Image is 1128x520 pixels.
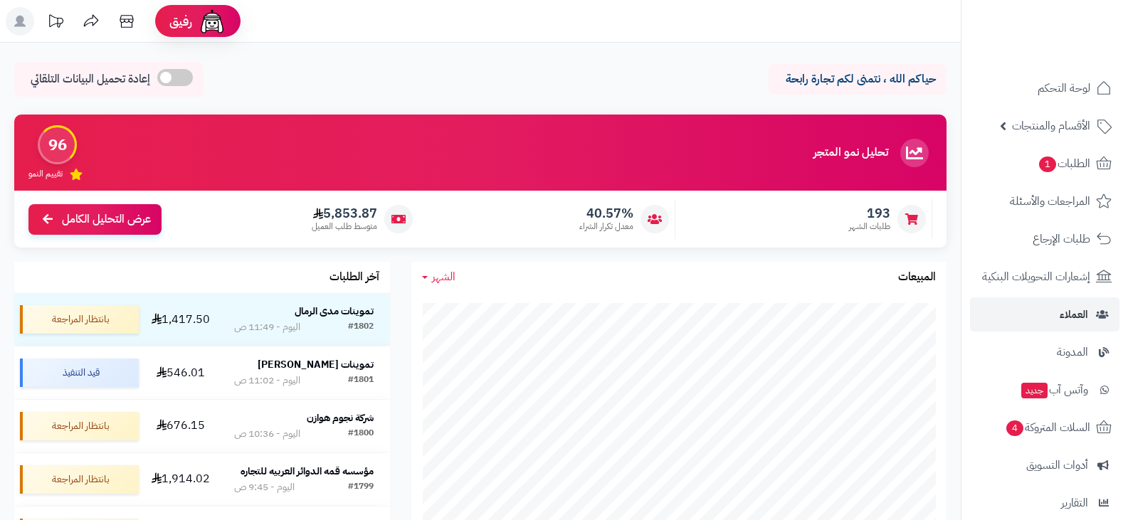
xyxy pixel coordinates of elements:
span: عرض التحليل الكامل [62,211,151,228]
span: رفيق [169,13,192,30]
span: طلبات الإرجاع [1033,229,1090,249]
span: العملاء [1060,304,1088,324]
h3: آخر الطلبات [330,271,379,284]
span: إعادة تحميل البيانات التلقائي [31,71,150,87]
a: أدوات التسويق [970,448,1119,482]
span: 4 [1006,420,1023,436]
h3: تحليل نمو المتجر [813,147,888,159]
a: التقارير [970,486,1119,520]
span: التقارير [1061,493,1088,513]
a: لوحة التحكم [970,71,1119,105]
span: إشعارات التحويلات البنكية [982,267,1090,287]
td: 546.01 [144,346,217,399]
a: تحديثات المنصة [38,7,73,39]
span: أدوات التسويق [1026,455,1088,475]
a: عرض التحليل الكامل [28,204,162,235]
div: اليوم - 9:45 ص [234,480,295,494]
div: اليوم - 11:02 ص [234,373,300,388]
span: 5,853.87 [312,206,377,221]
span: 193 [849,206,890,221]
a: إشعارات التحويلات البنكية [970,260,1119,294]
a: المراجعات والأسئلة [970,184,1119,218]
span: الشهر [432,268,455,285]
td: 1,914.02 [144,453,217,506]
span: 1 [1039,156,1056,172]
img: ai-face.png [198,7,226,36]
td: 1,417.50 [144,293,217,346]
div: بانتظار المراجعة [20,305,139,334]
div: #1799 [348,480,374,494]
a: الطلبات1 [970,147,1119,181]
a: السلات المتروكة4 [970,410,1119,445]
span: تقييم النمو [28,168,63,180]
span: المراجعات والأسئلة [1010,191,1090,211]
a: المدونة [970,335,1119,369]
span: 40.57% [579,206,633,221]
span: جديد [1021,383,1048,398]
div: اليوم - 10:36 ص [234,427,300,441]
span: معدل تكرار الشراء [579,221,633,233]
div: #1801 [348,373,374,388]
span: وآتس آب [1020,380,1088,400]
strong: شركة نجوم هوازن [307,410,374,425]
div: قيد التنفيذ [20,359,139,387]
span: الأقسام والمنتجات [1012,116,1090,136]
span: لوحة التحكم [1038,78,1090,98]
img: logo-2.png [1031,38,1114,68]
span: الطلبات [1038,154,1090,174]
div: بانتظار المراجعة [20,465,139,494]
p: حياكم الله ، نتمنى لكم تجارة رابحة [779,71,936,87]
strong: تموينات [PERSON_NAME] [258,357,374,372]
div: اليوم - 11:49 ص [234,320,300,334]
div: #1802 [348,320,374,334]
a: وآتس آبجديد [970,373,1119,407]
td: 676.15 [144,400,217,452]
span: متوسط طلب العميل [312,221,377,233]
a: طلبات الإرجاع [970,222,1119,256]
a: العملاء [970,297,1119,331]
strong: مؤسسه قمه الدوائر العربيه للتجاره [241,464,374,479]
h3: المبيعات [898,271,936,284]
div: بانتظار المراجعة [20,412,139,440]
span: طلبات الشهر [849,221,890,233]
span: السلات المتروكة [1005,418,1090,437]
div: #1800 [348,427,374,441]
a: الشهر [422,269,455,285]
strong: تموينات مدى الرمال [295,304,374,319]
span: المدونة [1057,342,1088,362]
